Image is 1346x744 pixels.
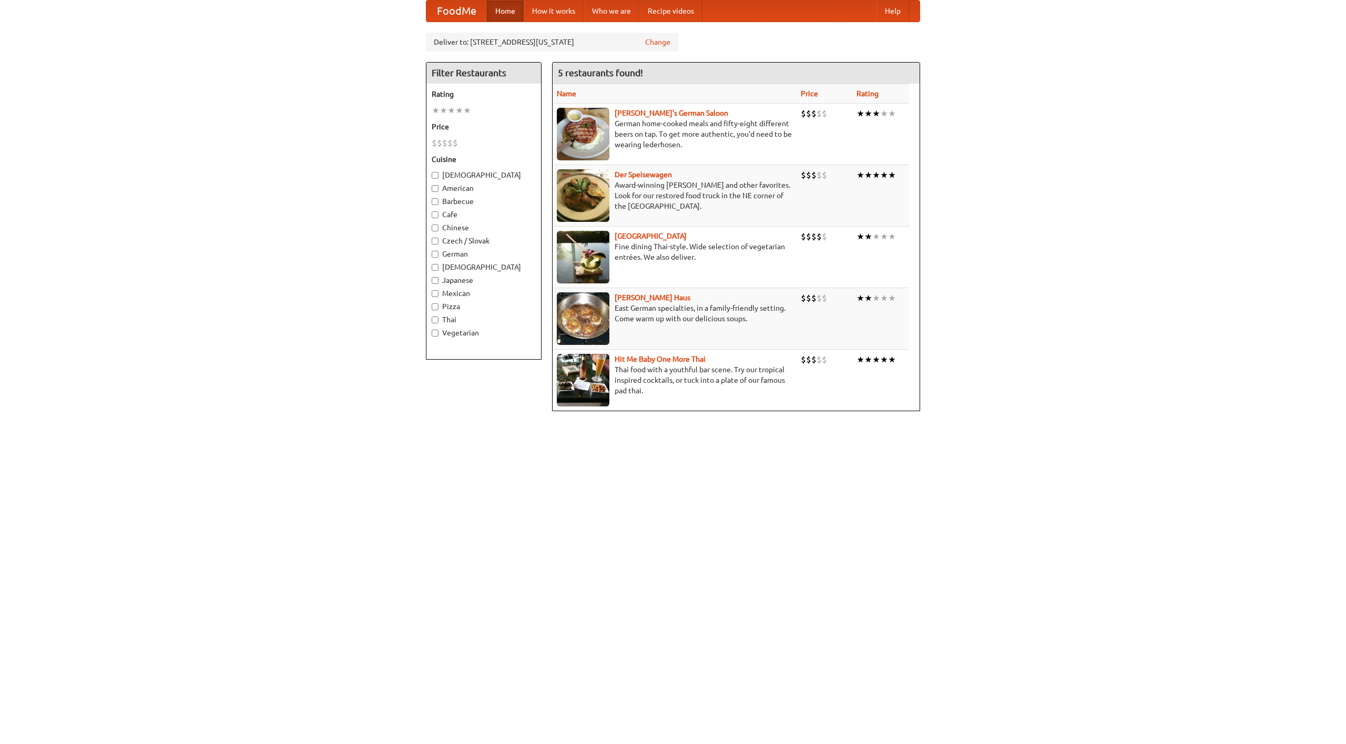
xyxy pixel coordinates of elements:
label: Japanese [432,275,536,286]
h5: Cuisine [432,154,536,165]
a: Change [645,37,670,47]
label: Mexican [432,288,536,299]
li: $ [817,231,822,242]
label: [DEMOGRAPHIC_DATA] [432,170,536,180]
h5: Rating [432,89,536,99]
a: [PERSON_NAME] Haus [615,293,690,302]
li: $ [806,108,811,119]
a: Price [801,89,818,98]
li: $ [811,292,817,304]
li: ★ [455,105,463,116]
li: ★ [432,105,440,116]
li: $ [806,169,811,181]
li: $ [432,137,437,149]
li: ★ [856,354,864,365]
li: ★ [880,231,888,242]
li: $ [801,292,806,304]
li: $ [801,169,806,181]
li: ★ [856,231,864,242]
li: ★ [856,108,864,119]
input: Czech / Slovak [432,238,439,244]
li: ★ [880,169,888,181]
li: $ [801,108,806,119]
input: [DEMOGRAPHIC_DATA] [432,264,439,271]
li: ★ [872,169,880,181]
li: $ [806,354,811,365]
input: [DEMOGRAPHIC_DATA] [432,172,439,179]
li: ★ [888,292,896,304]
li: $ [447,137,453,149]
img: kohlhaus.jpg [557,292,609,345]
li: ★ [888,108,896,119]
li: ★ [856,169,864,181]
li: $ [822,231,827,242]
li: $ [817,354,822,365]
li: $ [453,137,458,149]
li: ★ [888,354,896,365]
li: ★ [856,292,864,304]
a: Name [557,89,576,98]
li: ★ [872,108,880,119]
a: Der Speisewagen [615,170,672,179]
p: East German specialties, in a family-friendly setting. Come warm up with our delicious soups. [557,303,792,324]
li: $ [442,137,447,149]
a: Hit Me Baby One More Thai [615,355,706,363]
input: Cafe [432,211,439,218]
input: German [432,251,439,258]
input: Japanese [432,277,439,284]
li: ★ [872,354,880,365]
label: Chinese [432,222,536,233]
img: satay.jpg [557,231,609,283]
a: Rating [856,89,879,98]
li: $ [817,292,822,304]
li: $ [811,108,817,119]
label: Vegetarian [432,328,536,338]
label: [DEMOGRAPHIC_DATA] [432,262,536,272]
ng-pluralize: 5 restaurants found! [558,68,643,78]
li: $ [437,137,442,149]
li: ★ [888,231,896,242]
li: $ [806,231,811,242]
img: esthers.jpg [557,108,609,160]
input: American [432,185,439,192]
img: babythai.jpg [557,354,609,406]
p: Thai food with a youthful bar scene. Try our tropical inspired cocktails, or tuck into a plate of... [557,364,792,396]
li: ★ [463,105,471,116]
p: German home-cooked meals and fifty-eight different beers on tap. To get more authentic, you'd nee... [557,118,792,150]
h4: Filter Restaurants [426,63,541,84]
a: Help [876,1,909,22]
a: Home [487,1,524,22]
b: [PERSON_NAME]'s German Saloon [615,109,728,117]
li: ★ [880,292,888,304]
li: $ [811,231,817,242]
p: Fine dining Thai-style. Wide selection of vegetarian entrées. We also deliver. [557,241,792,262]
li: ★ [880,354,888,365]
li: $ [811,354,817,365]
label: American [432,183,536,193]
input: Mexican [432,290,439,297]
label: Thai [432,314,536,325]
li: ★ [864,354,872,365]
li: ★ [888,169,896,181]
li: ★ [447,105,455,116]
li: $ [806,292,811,304]
li: ★ [864,169,872,181]
li: $ [822,354,827,365]
input: Barbecue [432,198,439,205]
a: Recipe videos [639,1,702,22]
li: ★ [440,105,447,116]
a: Who we are [584,1,639,22]
a: [GEOGRAPHIC_DATA] [615,232,687,240]
li: $ [801,354,806,365]
li: $ [822,108,827,119]
a: How it works [524,1,584,22]
li: $ [801,231,806,242]
input: Thai [432,317,439,323]
li: ★ [880,108,888,119]
h5: Price [432,121,536,132]
li: $ [822,169,827,181]
input: Vegetarian [432,330,439,337]
input: Pizza [432,303,439,310]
